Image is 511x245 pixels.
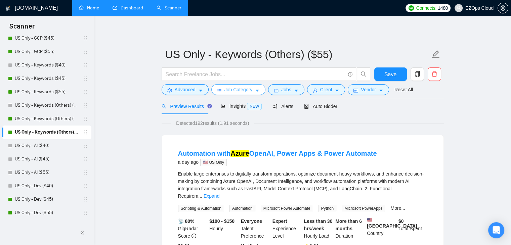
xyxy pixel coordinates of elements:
b: [GEOGRAPHIC_DATA] [367,217,417,229]
a: US Only - AI ($55) [15,166,79,179]
span: Scanner [4,21,40,36]
span: Client [320,86,332,93]
input: Scanner name... [165,46,430,63]
a: homeHome [79,5,99,11]
b: 📡 80% [178,218,195,224]
span: NEW [247,103,262,110]
span: holder [83,62,88,68]
span: search [162,104,166,109]
span: robot [304,104,309,109]
b: Less than 30 hrs/week [304,218,333,231]
span: area-chart [221,104,225,108]
a: US Only - Keywords (Others) ($45) [15,112,79,126]
span: 🇺🇸 US Only [200,159,227,166]
span: Auto Bidder [304,104,337,109]
span: holder [83,156,88,162]
span: Alerts [272,104,293,109]
mark: Azure [230,150,249,157]
span: Scripting & Automation [178,205,224,212]
span: notification [272,104,277,109]
span: holder [83,143,88,148]
a: US Only - GCP ($55) [15,45,79,58]
a: Reset All [394,86,413,93]
a: US Only - Dev ($45) [15,193,79,206]
span: Insights [221,103,262,109]
a: US Only - Keywords ($40) [15,58,79,72]
span: delete [428,71,441,77]
button: idcardVendorcaret-down [348,84,389,95]
a: dashboardDashboard [113,5,143,11]
a: US Only - Dev ($40) [15,179,79,193]
span: info-circle [348,72,352,77]
span: holder [83,170,88,175]
span: Save [384,70,396,79]
button: barsJob Categorycaret-down [211,84,265,95]
div: Duration [334,217,366,240]
a: More... [390,205,405,211]
div: Hourly [208,217,240,240]
b: Expert [272,218,287,224]
span: idcard [353,88,358,93]
div: Enable large enterprises to digitally transform operations, optimize document-heavy workflows, an... [178,170,427,200]
b: Everyone [241,218,262,224]
span: Automation [229,205,255,212]
button: settingAdvancedcaret-down [162,84,209,95]
span: ... [198,193,202,199]
button: copy [411,67,424,81]
span: Advanced [175,86,196,93]
div: a day ago [178,158,377,166]
span: user [313,88,317,93]
a: US Only - Keywords (Others) ($40) [15,99,79,112]
button: Save [374,67,407,81]
span: Job Category [224,86,252,93]
span: caret-down [294,88,299,93]
span: caret-down [255,88,260,93]
img: logo [6,3,10,14]
a: US Only - Keywords ($55) [15,85,79,99]
span: Microsoft Power Automate [261,205,313,212]
span: Vendor [361,86,376,93]
button: search [357,67,370,81]
button: userClientcaret-down [307,84,345,95]
span: Microsoft PowerApps [342,205,385,212]
span: caret-down [379,88,383,93]
span: holder [83,197,88,202]
span: holder [83,130,88,135]
div: Country [366,217,397,240]
a: US Only - AI ($40) [15,139,79,152]
a: US Only - Keywords ($45) [15,72,79,85]
div: Experience Level [271,217,303,240]
span: holder [83,76,88,81]
span: holder [83,183,88,189]
span: Python [318,205,336,212]
span: Preview Results [162,104,210,109]
div: Tooltip anchor [207,103,213,109]
span: Jobs [281,86,291,93]
span: holder [83,89,88,95]
a: US Only - Keywords (Others) ($55) [15,126,79,139]
span: holder [83,49,88,54]
span: Enable large enterprises to digitally transform operations, optimize document-heavy workflows, an... [178,171,424,199]
div: Total Spent [397,217,429,240]
div: GigRadar Score [177,217,208,240]
a: US Only - GCP ($45) [15,32,79,45]
span: Connects: [416,4,436,12]
a: Automation withAzureOpenAI, Power Apps & Power Automate [178,150,377,157]
button: delete [428,67,441,81]
span: edit [431,50,440,59]
a: searchScanner [157,5,181,11]
button: folderJobscaret-down [268,84,304,95]
a: setting [498,5,508,11]
span: info-circle [191,234,196,238]
b: $100 - $150 [209,218,235,224]
button: setting [498,3,508,13]
a: US Only - Dev ($55) [15,206,79,219]
span: search [357,71,370,77]
span: holder [83,210,88,215]
span: copy [411,71,424,77]
span: folder [274,88,279,93]
img: upwork-logo.png [409,5,414,11]
span: caret-down [335,88,339,93]
span: caret-down [198,88,203,93]
span: holder [83,36,88,41]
